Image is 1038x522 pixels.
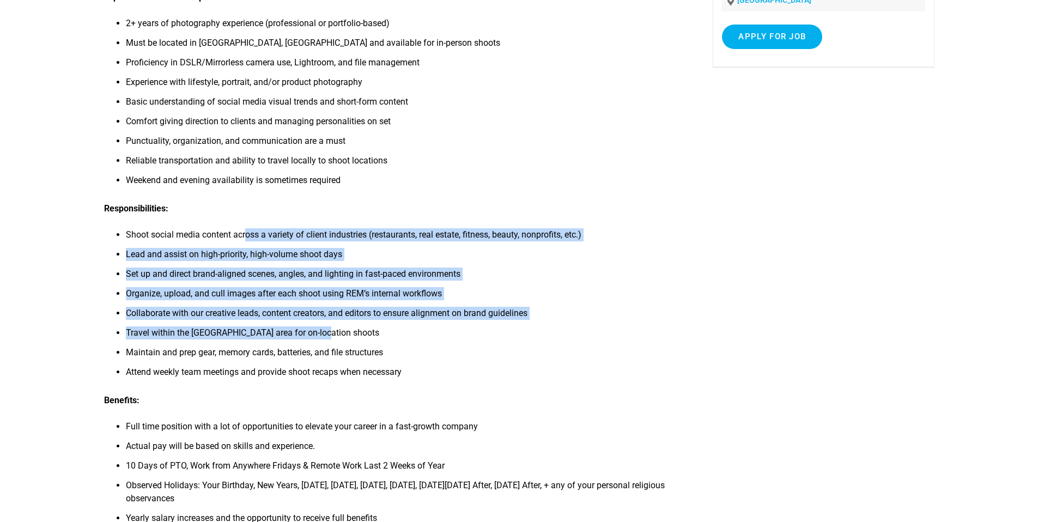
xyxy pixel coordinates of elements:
[126,440,672,459] li: Actual pay will be based on skills and experience.
[126,37,672,56] li: Must be located in [GEOGRAPHIC_DATA], [GEOGRAPHIC_DATA] and available for in-person shoots
[126,154,672,174] li: Reliable transportation and ability to travel locally to shoot locations
[126,135,672,154] li: Punctuality, organization, and communication are a must
[126,248,672,268] li: Lead and assist on high-priority, high-volume shoot days
[126,17,672,37] li: 2+ years of photography experience (professional or portfolio-based)
[126,174,672,193] li: Weekend and evening availability is sometimes required
[126,326,672,346] li: Travel within the [GEOGRAPHIC_DATA] area for on-location shoots
[126,115,672,135] li: Comfort giving direction to clients and managing personalities on set
[126,366,672,385] li: Attend weekly team meetings and provide shoot recaps when necessary
[126,346,672,366] li: Maintain and prep gear, memory cards, batteries, and file structures
[126,95,672,115] li: Basic understanding of social media visual trends and short-form content
[126,56,672,76] li: Proficiency in DSLR/Mirrorless camera use, Lightroom, and file management
[126,307,672,326] li: Collaborate with our creative leads, content creators, and editors to ensure alignment on brand g...
[126,479,672,512] li: Observed Holidays: Your Birthday, New Years, [DATE], [DATE], [DATE], [DATE], [DATE][DATE] After, ...
[126,287,672,307] li: Organize, upload, and cull images after each shoot using REM’s internal workflows
[126,420,672,440] li: Full time position with a lot of opportunities to elevate your career in a fast-growth company
[104,395,139,405] strong: Benefits:
[126,268,672,287] li: Set up and direct brand-aligned scenes, angles, and lighting in fast-paced environments
[126,459,672,479] li: 10 Days of PTO, Work from Anywhere Fridays & Remote Work Last 2 Weeks of Year
[722,25,822,49] input: Apply for job
[104,203,168,214] strong: Responsibilities:
[126,76,672,95] li: Experience with lifestyle, portrait, and/or product photography
[126,228,672,248] li: Shoot social media content across a variety of client industries (restaurants, real estate, fitne...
